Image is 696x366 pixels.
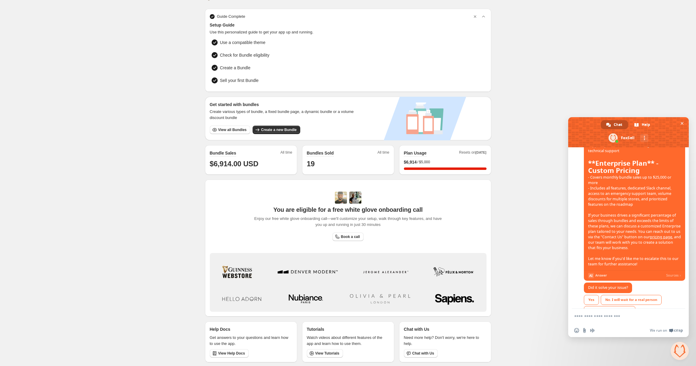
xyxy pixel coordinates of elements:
p: Watch videos about different features of the app and learn how to use them. [307,335,389,347]
h1: 19 [307,159,389,169]
img: Adi [335,192,347,204]
span: Setup Guide [210,22,487,28]
div: Close chat [671,342,689,360]
span: View Tutorials [315,351,339,356]
span: **Enterprise Plan** - Custom Pricing [588,160,681,174]
button: Create a new Bundle [253,126,300,134]
span: Close chat [679,120,685,127]
p: Need more help? Don't worry, we're here to help. [404,335,487,347]
span: View Help Docs [218,351,245,356]
span: Create a Bundle [220,65,250,71]
span: Enjoy our free white glove onboarding call—we'll customize your setup, walk through key features,... [251,216,445,228]
a: pricing page [650,234,672,239]
a: Book a call [332,233,364,241]
h3: Get started with bundles [210,102,360,108]
div: Help [629,120,656,129]
span: Sources [666,273,681,278]
span: $5,000 [419,160,430,164]
a: We run onCrisp [650,328,683,333]
span: Resets on [459,150,487,157]
div: No. I will wait for a real person [601,295,662,305]
div: Chat [601,120,628,129]
span: $ 6,914 [404,159,417,165]
h1: $6,914.00 USD [210,159,292,169]
p: Tutorials [307,326,324,332]
span: AI [588,273,594,278]
span: Guide Complete [217,14,245,20]
span: Thanks for reaching out about FoxSell Bundles and congratulations on launching your bundles! Our ... [588,37,681,267]
p: Help Docs [210,326,230,332]
span: Sell your first Bundle [220,77,259,83]
h2: Bundles Sold [307,150,334,156]
a: View Tutorials [307,349,343,358]
span: Chat with Us [412,351,434,356]
div: / [404,159,487,165]
span: [DATE] [475,151,486,154]
span: View all Bundles [218,127,247,132]
span: Create various types of bundle, a fixed bundle page, a dynamic bundle or a volume discount bundle [210,109,360,121]
span: Audio message [590,328,595,333]
span: Insert an emoji [574,328,579,333]
button: Chat with Us [404,349,438,358]
div: More channels [640,134,648,142]
span: We run on [650,328,667,333]
h2: Bundle Sales [210,150,236,156]
span: Use a compatible theme [220,39,266,45]
span: Book a call [341,234,360,239]
span: Help [642,120,650,129]
img: Prakhar [349,192,361,204]
div: No. I want to keep going. [584,306,635,316]
span: Answer [595,273,664,278]
span: Create a new Bundle [261,127,297,132]
span: Check for Bundle eligibility [220,52,269,58]
span: All time [377,150,389,157]
p: Get answers to your questions and learn how to use the app. [210,335,292,347]
span: Use this personalized guide to get your app up and running. [210,29,487,35]
h2: Plan Usage [404,150,427,156]
button: View all Bundles [210,126,250,134]
span: All time [280,150,292,157]
div: Yes [584,295,599,305]
p: Chat with Us [404,326,430,332]
textarea: Compose your message... [574,314,669,319]
span: Did it solve your issue? [588,285,628,290]
span: Send a file [582,328,587,333]
span: You are eligible for a free white glove onboarding call [273,206,423,213]
span: Chat [614,120,622,129]
a: View Help Docs [210,349,249,358]
span: Crisp [674,328,683,333]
